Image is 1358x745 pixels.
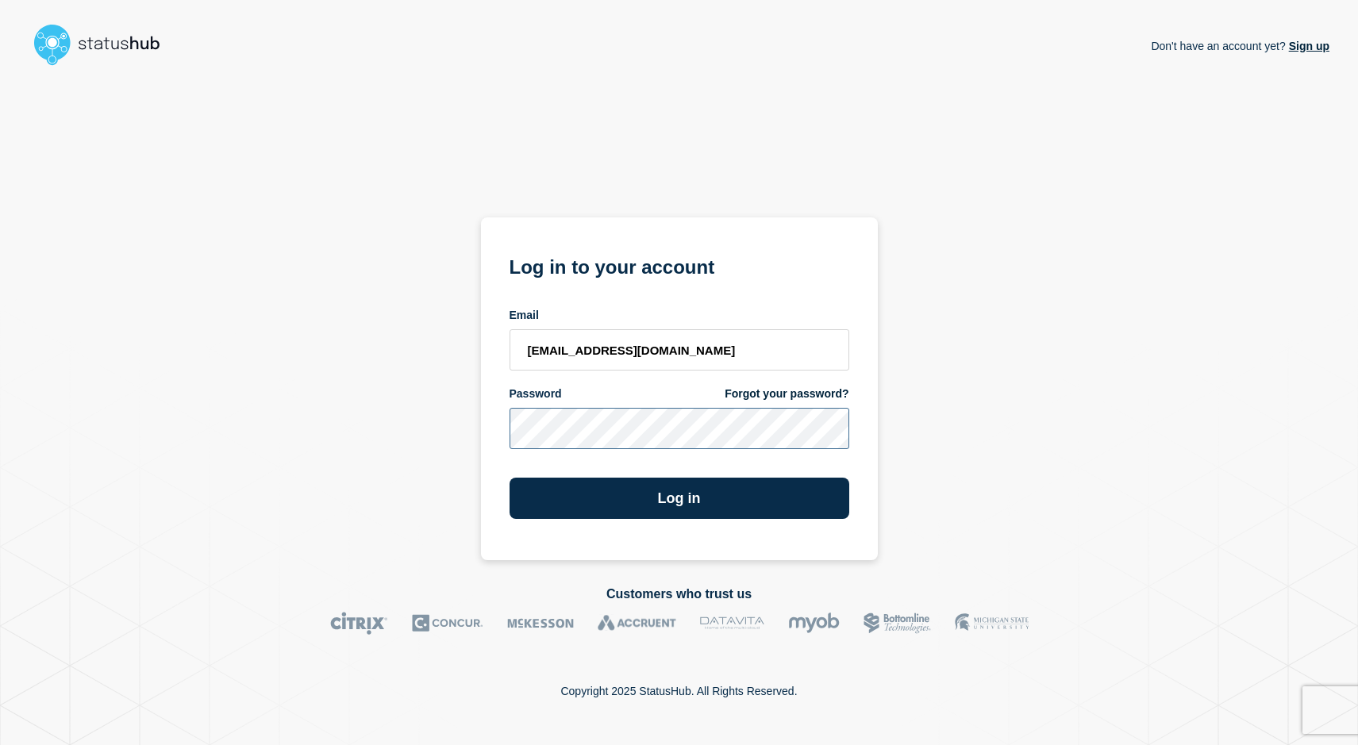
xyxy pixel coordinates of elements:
a: Forgot your password? [725,386,848,401]
h1: Log in to your account [510,251,849,280]
img: Citrix logo [330,612,388,635]
img: McKesson logo [507,612,574,635]
img: StatusHub logo [29,19,179,70]
span: Email [510,308,539,323]
img: Concur logo [412,612,483,635]
p: Don't have an account yet? [1151,27,1329,65]
span: Password [510,386,562,401]
input: email input [510,329,849,371]
p: Copyright 2025 StatusHub. All Rights Reserved. [560,685,797,697]
img: Accruent logo [598,612,676,635]
a: Sign up [1286,40,1329,52]
button: Log in [510,478,849,519]
img: myob logo [788,612,840,635]
img: Bottomline logo [864,612,931,635]
input: password input [510,408,849,449]
h2: Customers who trust us [29,587,1329,601]
img: DataVita logo [700,612,764,635]
img: MSU logo [955,612,1029,635]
